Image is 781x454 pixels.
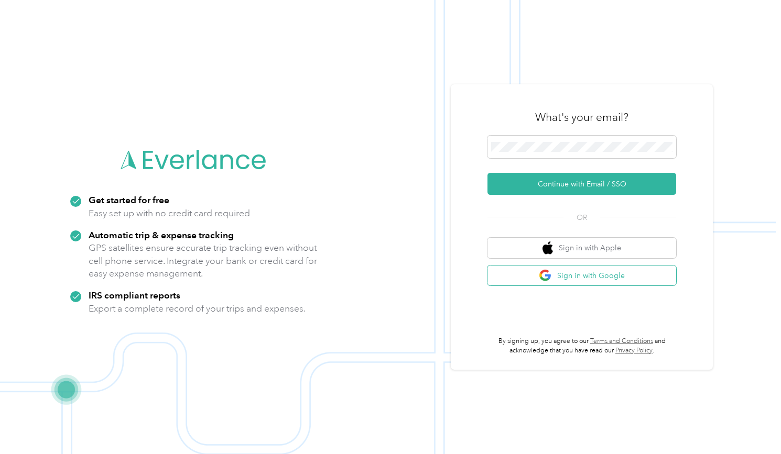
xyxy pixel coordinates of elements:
a: Terms and Conditions [590,337,653,345]
iframe: Everlance-gr Chat Button Frame [722,395,781,454]
p: By signing up, you agree to our and acknowledge that you have read our . [487,337,676,355]
strong: IRS compliant reports [89,290,180,301]
strong: Get started for free [89,194,169,205]
button: Continue with Email / SSO [487,173,676,195]
p: Easy set up with no credit card required [89,207,250,220]
button: google logoSign in with Google [487,265,676,286]
p: GPS satellites ensure accurate trip tracking even without cell phone service. Integrate your bank... [89,241,318,280]
img: google logo [539,269,552,282]
img: apple logo [543,241,553,254]
strong: Automatic trip & expense tracking [89,229,234,240]
span: OR [563,212,600,223]
button: apple logoSign in with Apple [487,238,676,258]
a: Privacy Policy [615,347,653,355]
p: Export a complete record of your trips and expenses. [89,302,306,315]
h3: What's your email? [535,110,628,125]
